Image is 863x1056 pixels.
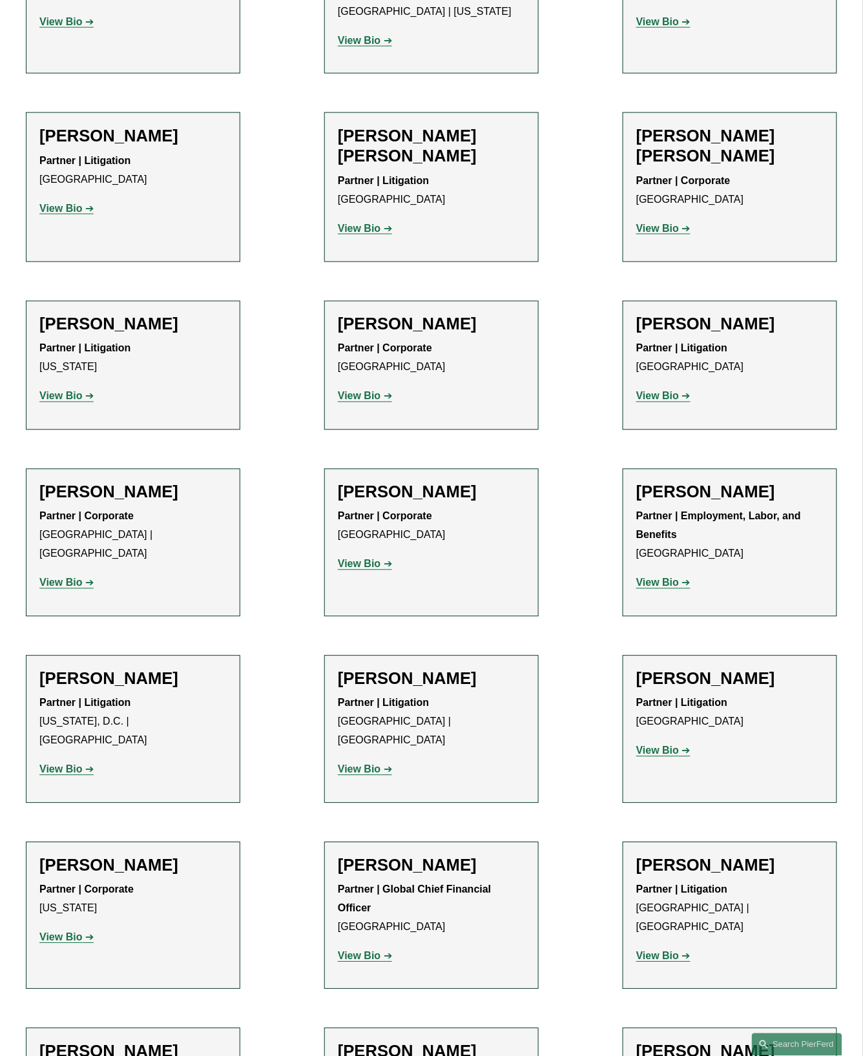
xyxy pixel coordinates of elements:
strong: View Bio [338,764,380,775]
p: [GEOGRAPHIC_DATA] [338,340,525,377]
p: [US_STATE] [39,340,227,377]
strong: Partner | Litigation [636,698,727,709]
strong: Partner | Litigation [39,155,130,166]
strong: Partner | Litigation [636,343,727,354]
strong: Partner | Corporate [39,511,134,522]
h2: [PERSON_NAME] [PERSON_NAME] [338,126,525,166]
strong: View Bio [636,16,679,27]
strong: View Bio [338,223,380,234]
p: [GEOGRAPHIC_DATA] | [GEOGRAPHIC_DATA] [39,508,227,563]
strong: View Bio [338,951,380,962]
p: [GEOGRAPHIC_DATA] [39,152,227,189]
h2: [PERSON_NAME] [39,856,227,876]
strong: View Bio [338,35,380,46]
a: View Bio [636,745,691,756]
h2: [PERSON_NAME] [PERSON_NAME] [636,126,824,166]
a: View Bio [39,16,94,27]
p: [GEOGRAPHIC_DATA] | [GEOGRAPHIC_DATA] [338,694,525,750]
h2: [PERSON_NAME] [636,482,824,502]
strong: View Bio [636,223,679,234]
h2: [PERSON_NAME] [636,315,824,335]
p: [GEOGRAPHIC_DATA] [636,694,824,732]
a: View Bio [39,203,94,214]
h2: [PERSON_NAME] [39,482,227,502]
strong: View Bio [636,577,679,588]
a: View Bio [338,35,392,46]
a: View Bio [338,559,392,570]
h2: [PERSON_NAME] [338,856,525,876]
strong: Partner | Litigation [39,698,130,709]
h2: [PERSON_NAME] [636,856,824,876]
strong: View Bio [39,16,82,27]
p: [GEOGRAPHIC_DATA] [636,340,824,377]
h2: [PERSON_NAME] [39,669,227,689]
h2: [PERSON_NAME] [338,315,525,335]
strong: View Bio [39,577,82,588]
p: [GEOGRAPHIC_DATA] | [GEOGRAPHIC_DATA] [636,881,824,937]
strong: View Bio [39,932,82,943]
h2: [PERSON_NAME] [338,482,525,502]
strong: Partner | Litigation [39,343,130,354]
h2: [PERSON_NAME] [39,126,227,146]
strong: View Bio [39,203,82,214]
strong: Partner | Employment, Labor, and Benefits [636,511,804,541]
a: View Bio [338,764,392,775]
a: View Bio [636,391,691,402]
a: View Bio [338,391,392,402]
strong: View Bio [636,391,679,402]
strong: Partner | Global Chief Financial Officer [338,884,494,914]
p: [GEOGRAPHIC_DATA] [338,172,525,209]
strong: View Bio [636,745,679,756]
p: [US_STATE], D.C. | [GEOGRAPHIC_DATA] [39,694,227,750]
p: [GEOGRAPHIC_DATA] [636,508,824,563]
strong: Partner | Litigation [338,175,429,186]
p: [GEOGRAPHIC_DATA] [338,508,525,545]
p: [GEOGRAPHIC_DATA] [636,172,824,209]
h2: [PERSON_NAME] [636,669,824,689]
a: View Bio [636,577,691,588]
strong: Partner | Litigation [636,884,727,895]
a: View Bio [636,951,691,962]
h2: [PERSON_NAME] [338,669,525,689]
p: [GEOGRAPHIC_DATA] [338,881,525,937]
a: View Bio [39,577,94,588]
strong: Partner | Corporate [636,175,731,186]
a: View Bio [338,951,392,962]
strong: View Bio [636,951,679,962]
a: View Bio [636,16,691,27]
strong: View Bio [338,391,380,402]
strong: View Bio [39,764,82,775]
a: View Bio [39,391,94,402]
a: View Bio [39,932,94,943]
a: View Bio [338,223,392,234]
h2: [PERSON_NAME] [39,315,227,335]
a: View Bio [39,764,94,775]
a: Search this site [752,1033,842,1056]
strong: View Bio [338,559,380,570]
strong: View Bio [39,391,82,402]
p: [US_STATE] [39,881,227,918]
strong: Partner | Corporate [39,884,134,895]
strong: Partner | Litigation [338,698,429,709]
a: View Bio [636,223,691,234]
strong: Partner | Corporate [338,343,432,354]
strong: Partner | Corporate [338,511,432,522]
